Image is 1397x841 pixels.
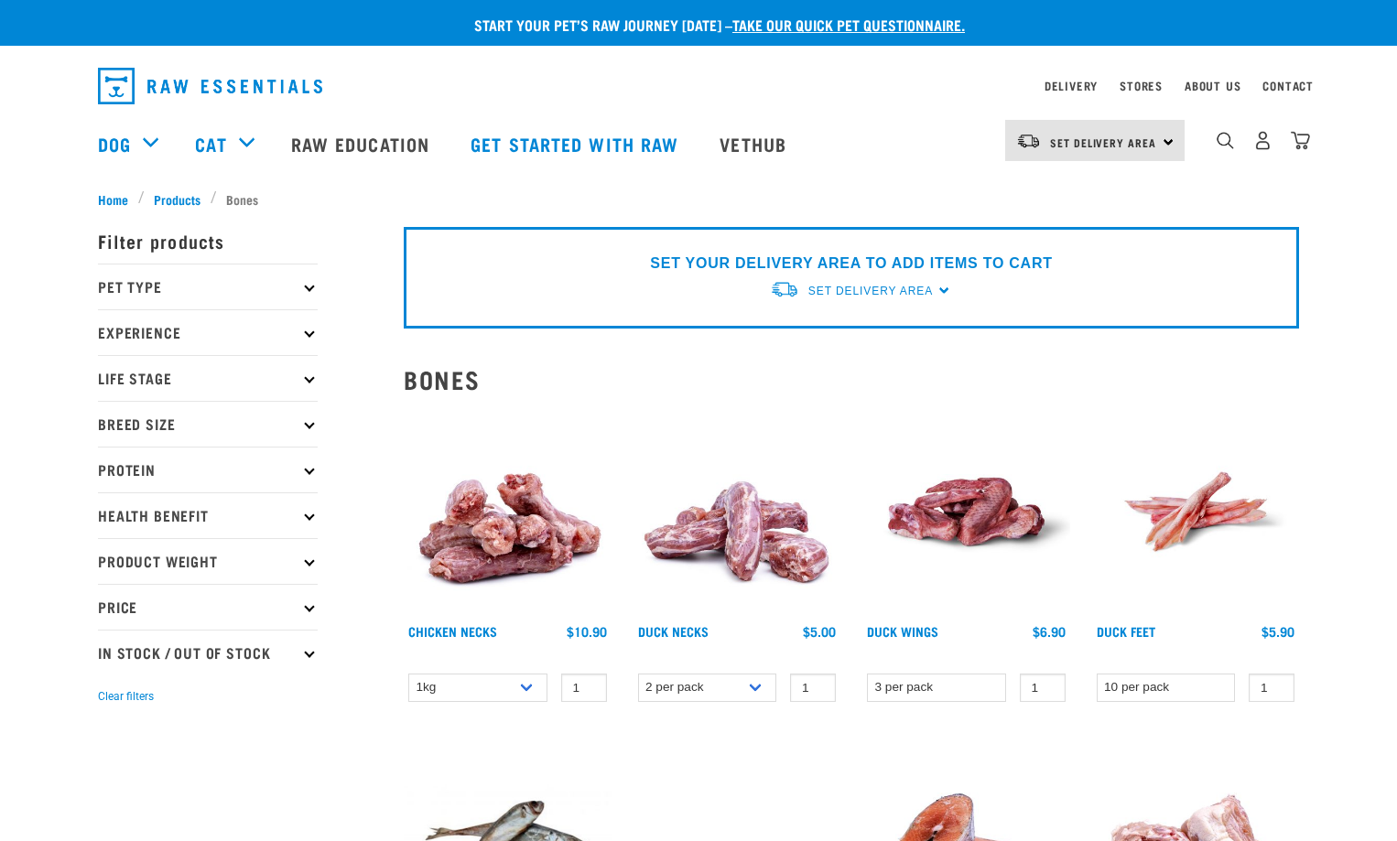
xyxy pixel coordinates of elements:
[98,355,318,401] p: Life Stage
[803,624,836,639] div: $5.00
[83,60,1314,112] nav: dropdown navigation
[1262,624,1294,639] div: $5.90
[98,264,318,309] p: Pet Type
[98,538,318,584] p: Product Weight
[634,408,841,616] img: Pile Of Duck Necks For Pets
[404,408,612,616] img: Pile Of Chicken Necks For Pets
[154,189,200,209] span: Products
[98,492,318,538] p: Health Benefit
[1033,624,1066,639] div: $6.90
[1045,82,1098,89] a: Delivery
[732,20,965,28] a: take our quick pet questionnaire.
[770,280,799,299] img: van-moving.png
[273,107,452,180] a: Raw Education
[1217,132,1234,149] img: home-icon-1@2x.png
[1120,82,1163,89] a: Stores
[1097,628,1155,634] a: Duck Feet
[567,624,607,639] div: $10.90
[98,218,318,264] p: Filter products
[1020,674,1066,702] input: 1
[1249,674,1294,702] input: 1
[1253,131,1272,150] img: user.png
[408,628,497,634] a: Chicken Necks
[98,401,318,447] p: Breed Size
[867,628,938,634] a: Duck Wings
[1050,139,1156,146] span: Set Delivery Area
[1291,131,1310,150] img: home-icon@2x.png
[1016,133,1041,149] img: van-moving.png
[98,130,131,157] a: Dog
[638,628,709,634] a: Duck Necks
[98,189,128,209] span: Home
[650,253,1052,275] p: SET YOUR DELIVERY AREA TO ADD ITEMS TO CART
[98,447,318,492] p: Protein
[98,688,154,705] button: Clear filters
[98,309,318,355] p: Experience
[98,189,1299,209] nav: breadcrumbs
[98,68,322,104] img: Raw Essentials Logo
[98,189,138,209] a: Home
[561,674,607,702] input: 1
[808,285,933,297] span: Set Delivery Area
[195,130,226,157] a: Cat
[98,584,318,630] p: Price
[790,674,836,702] input: 1
[701,107,809,180] a: Vethub
[404,365,1299,394] h2: Bones
[1185,82,1240,89] a: About Us
[1092,408,1300,616] img: Raw Essentials Duck Feet Raw Meaty Bones For Dogs
[862,408,1070,616] img: Raw Essentials Duck Wings Raw Meaty Bones For Pets
[98,630,318,675] p: In Stock / Out Of Stock
[1262,82,1314,89] a: Contact
[452,107,701,180] a: Get started with Raw
[145,189,211,209] a: Products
